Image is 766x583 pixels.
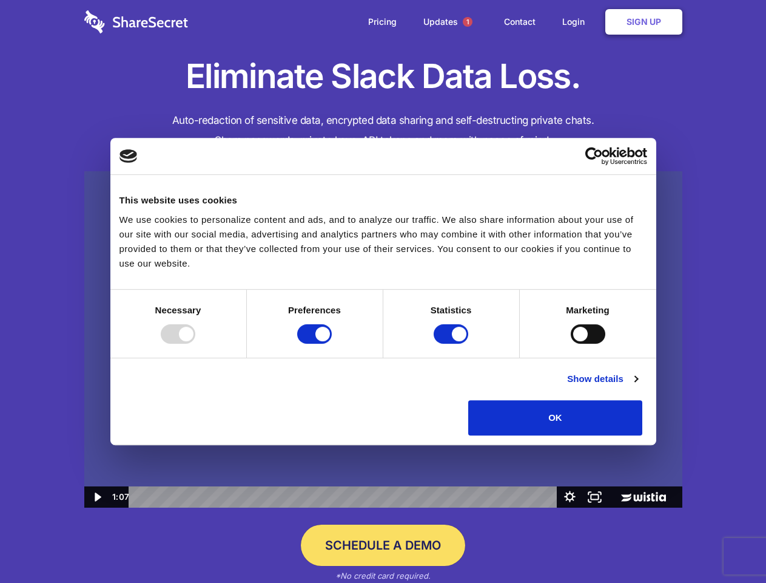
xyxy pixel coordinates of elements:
strong: Statistics [431,305,472,315]
div: We use cookies to personalize content and ads, and to analyze our traffic. We also share informat... [119,213,647,271]
a: Sign Up [605,9,682,35]
img: Sharesecret [84,171,682,508]
img: logo [119,149,138,163]
span: 1 [463,17,472,27]
button: Play Video [84,486,109,508]
strong: Preferences [288,305,341,315]
button: Show settings menu [557,486,582,508]
strong: Marketing [566,305,610,315]
a: Show details [567,372,637,386]
div: Playbar [138,486,551,508]
div: This website uses cookies [119,193,647,208]
h4: Auto-redaction of sensitive data, encrypted data sharing and self-destructing private chats. Shar... [84,111,682,151]
h1: Eliminate Slack Data Loss. [84,55,682,98]
button: OK [468,400,642,435]
a: Schedule a Demo [301,525,465,566]
button: Fullscreen [582,486,607,508]
a: Usercentrics Cookiebot - opens in a new window [541,147,647,165]
strong: Necessary [155,305,201,315]
a: Wistia Logo -- Learn More [607,486,682,508]
em: *No credit card required. [335,571,431,581]
a: Pricing [356,3,409,41]
a: Login [550,3,603,41]
img: logo-wordmark-white-trans-d4663122ce5f474addd5e946df7df03e33cb6a1c49d2221995e7729f52c070b2.svg [84,10,188,33]
a: Contact [492,3,548,41]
